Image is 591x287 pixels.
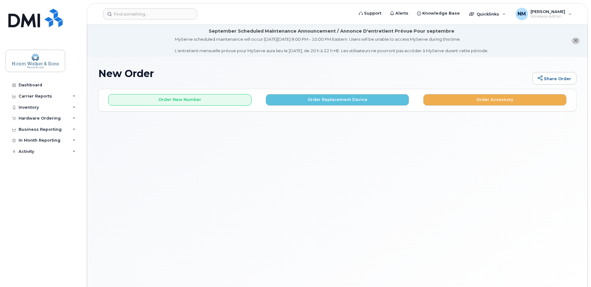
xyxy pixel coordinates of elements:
[98,68,529,79] h1: New Order
[423,94,567,106] button: Order Accessory
[175,36,488,54] div: MyServe scheduled maintenance will occur [DATE][DATE] 8:00 PM - 10:00 PM Eastern. Users will be u...
[209,28,454,34] div: September Scheduled Maintenance Announcement / Annonce D'entretient Prévue Pour septembre
[108,94,251,106] button: Order New Number
[266,94,409,106] button: Order Replacement Device
[572,38,580,44] button: close notification
[532,72,576,84] a: Share Order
